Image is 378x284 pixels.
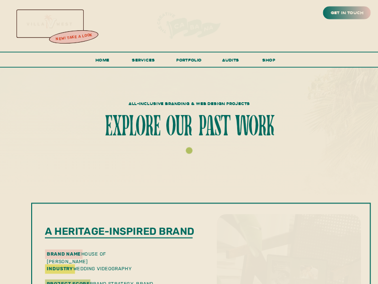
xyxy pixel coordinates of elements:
[47,251,81,257] b: brand name
[48,31,100,43] a: new! take a look
[93,55,112,67] a: Home
[80,113,298,141] h1: explore our past work
[104,100,275,106] p: all-inclusive branding & web design projects
[45,225,196,238] p: A heritage-inspired brand
[130,55,156,67] a: services
[132,56,155,62] span: services
[47,250,140,256] p: house of [PERSON_NAME]
[329,9,365,18] a: get in touch
[254,55,284,66] a: shop
[47,265,189,271] p: wedding videography
[47,266,73,271] b: industry
[221,55,240,66] a: audits
[174,55,204,67] a: portfolio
